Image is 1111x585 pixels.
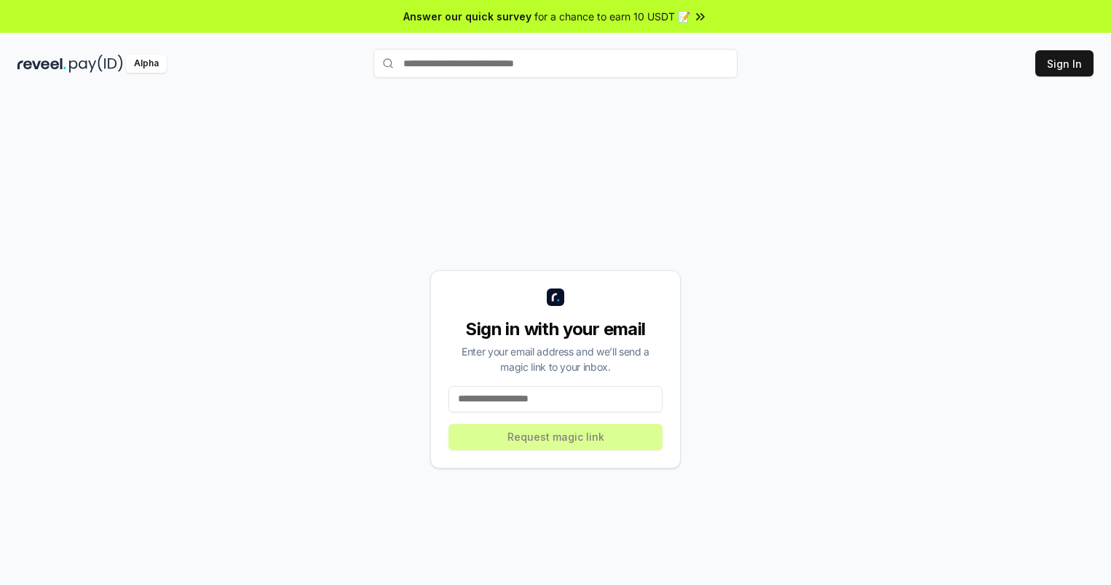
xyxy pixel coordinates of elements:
span: for a chance to earn 10 USDT 📝 [534,9,690,24]
img: pay_id [69,55,123,73]
span: Answer our quick survey [403,9,531,24]
button: Sign In [1035,50,1094,76]
div: Sign in with your email [448,318,663,341]
div: Enter your email address and we’ll send a magic link to your inbox. [448,344,663,374]
img: logo_small [547,288,564,306]
div: Alpha [126,55,167,73]
img: reveel_dark [17,55,66,73]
